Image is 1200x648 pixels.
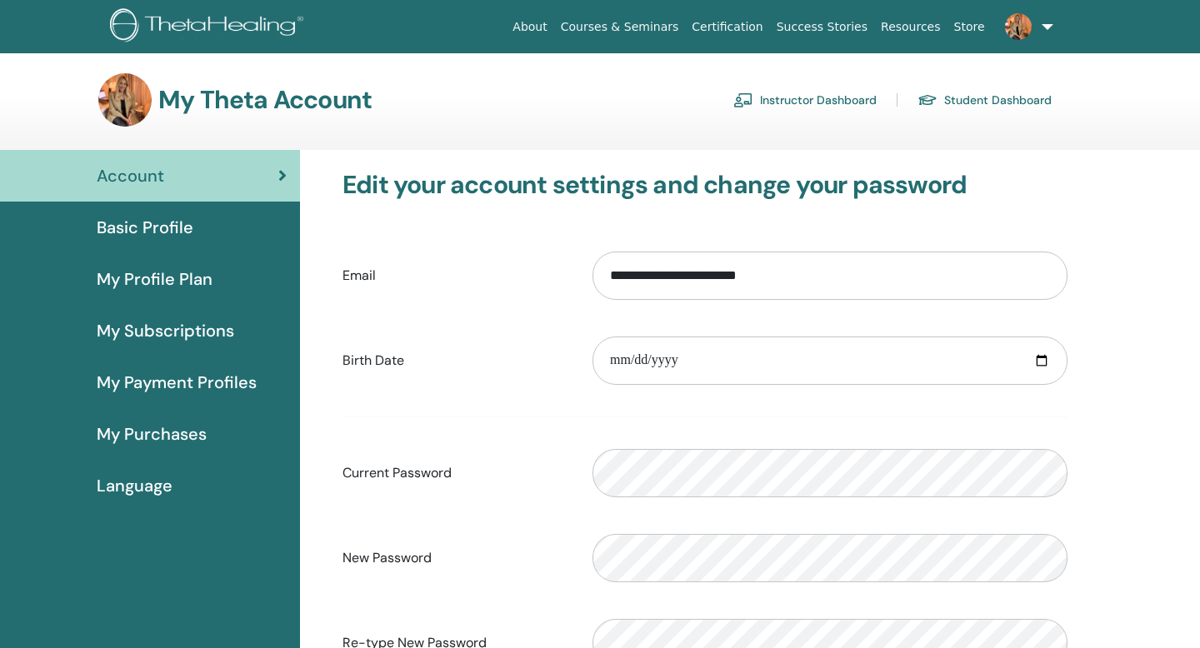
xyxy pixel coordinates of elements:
label: Current Password [330,457,580,489]
img: logo.png [110,8,309,46]
span: My Profile Plan [97,267,212,292]
a: About [506,12,553,42]
a: Certification [685,12,769,42]
a: Success Stories [770,12,874,42]
a: Resources [874,12,947,42]
img: default.jpg [1005,13,1032,40]
h3: My Theta Account [158,85,372,115]
a: Instructor Dashboard [733,87,877,113]
span: Language [97,473,172,498]
span: My Purchases [97,421,207,446]
span: My Payment Profiles [97,370,257,395]
img: default.jpg [98,73,152,127]
span: Account [97,163,164,188]
label: New Password [330,542,580,574]
h3: Edit your account settings and change your password [342,170,1067,200]
span: My Subscriptions [97,318,234,343]
img: graduation-cap.svg [917,93,937,107]
a: Courses & Seminars [554,12,686,42]
label: Email [330,260,580,292]
label: Birth Date [330,345,580,376]
a: Student Dashboard [917,87,1052,113]
span: Basic Profile [97,215,193,240]
a: Store [947,12,992,42]
img: chalkboard-teacher.svg [733,92,753,107]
